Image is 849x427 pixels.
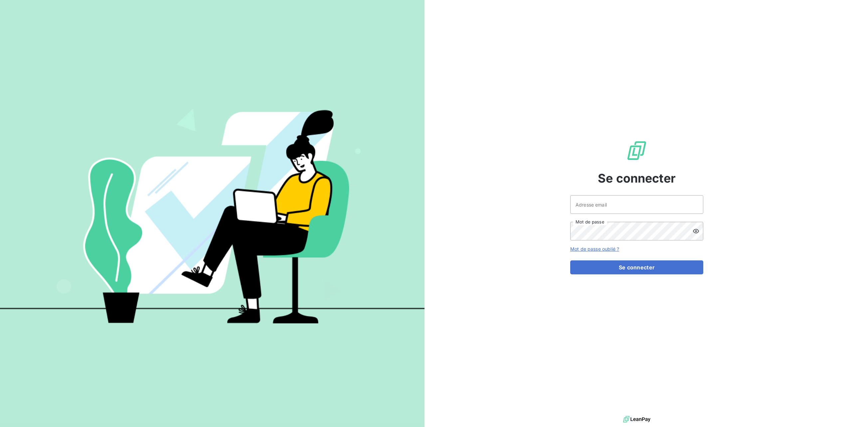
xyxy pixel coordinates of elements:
[623,414,650,424] img: logo
[626,140,647,161] img: Logo LeanPay
[570,195,703,214] input: placeholder
[570,246,619,252] a: Mot de passe oublié ?
[570,260,703,274] button: Se connecter
[598,169,676,187] span: Se connecter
